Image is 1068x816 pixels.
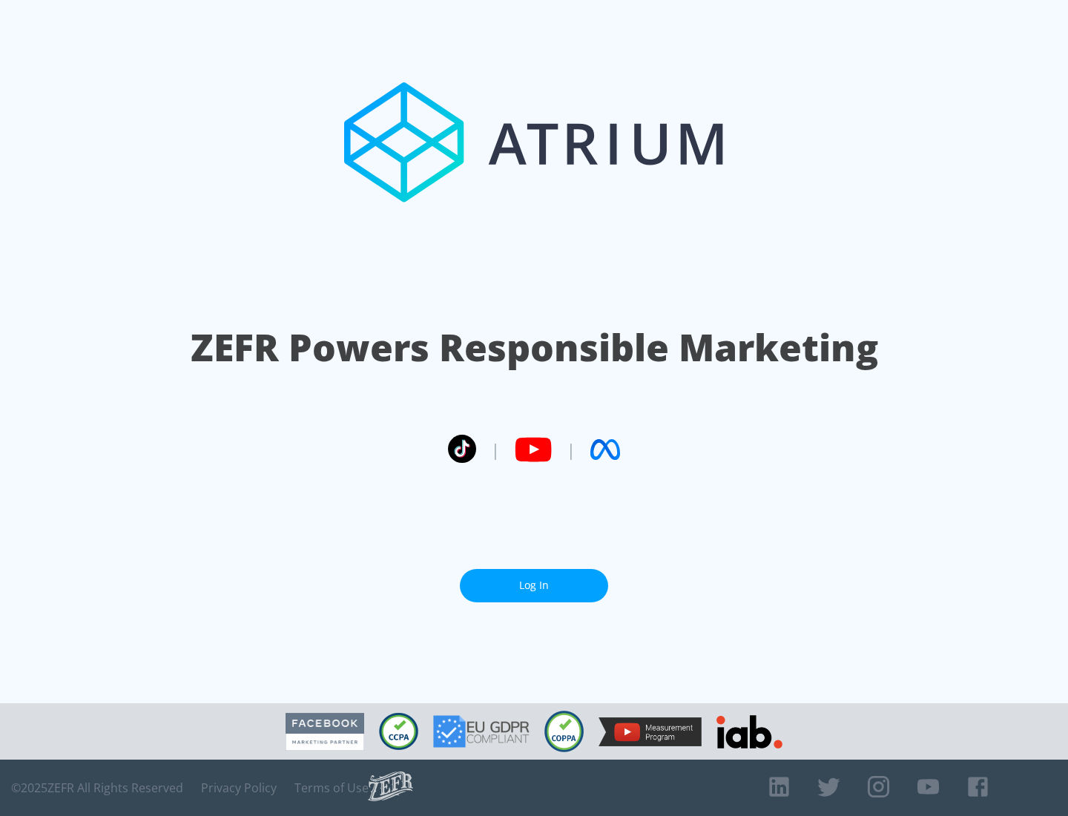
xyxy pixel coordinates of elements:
span: | [567,438,576,461]
img: CCPA Compliant [379,713,418,750]
a: Privacy Policy [201,780,277,795]
img: YouTube Measurement Program [599,717,702,746]
a: Log In [460,569,608,602]
img: COPPA Compliant [544,711,584,752]
span: | [491,438,500,461]
img: Facebook Marketing Partner [286,713,364,751]
h1: ZEFR Powers Responsible Marketing [191,322,878,373]
img: IAB [716,715,782,748]
span: © 2025 ZEFR All Rights Reserved [11,780,183,795]
img: GDPR Compliant [433,715,530,748]
a: Terms of Use [294,780,369,795]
